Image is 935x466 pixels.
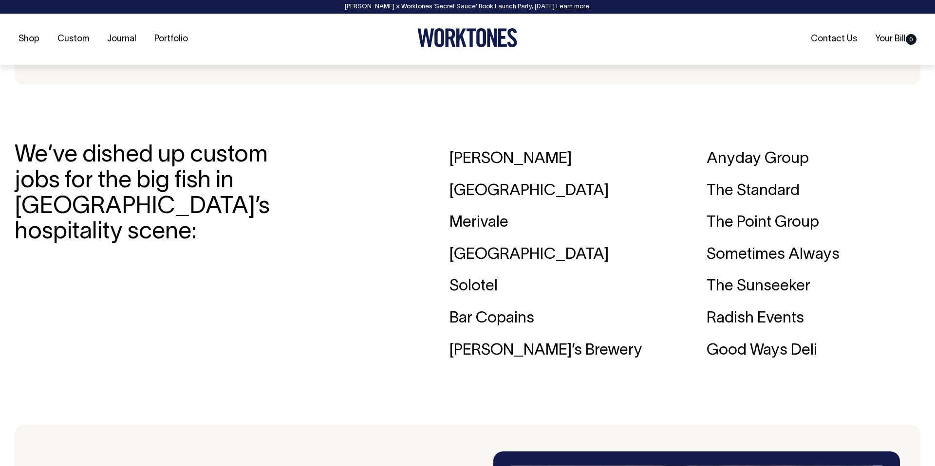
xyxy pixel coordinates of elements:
a: Portfolio [150,31,192,47]
a: Learn more [556,4,589,10]
a: Contact Us [807,31,861,47]
div: [PERSON_NAME] × Worktones ‘Secret Sauce’ Book Launch Party, [DATE]. . [10,3,925,10]
a: Shop [15,31,43,47]
div: Radish Events [707,303,920,335]
div: Solotel [449,270,663,303]
div: The Sunseeker [707,270,920,303]
div: The Standard [707,175,920,207]
div: Sometimes Always [707,239,920,271]
a: Custom [54,31,93,47]
div: Good Ways Deli [707,335,920,367]
div: [PERSON_NAME]’s Brewery [449,335,663,367]
div: [GEOGRAPHIC_DATA] [449,239,663,271]
div: [GEOGRAPHIC_DATA] [449,175,663,207]
div: Merivale [449,207,663,239]
div: Bar Copains [449,303,663,335]
a: Journal [103,31,140,47]
span: 0 [906,34,916,45]
h3: We’ve dished up custom jobs for the big fish in [GEOGRAPHIC_DATA]’s hospitality scene: [15,143,270,246]
div: [PERSON_NAME] [449,143,663,175]
div: Anyday Group [707,143,920,175]
a: Your Bill0 [871,31,920,47]
div: The Point Group [707,207,920,239]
